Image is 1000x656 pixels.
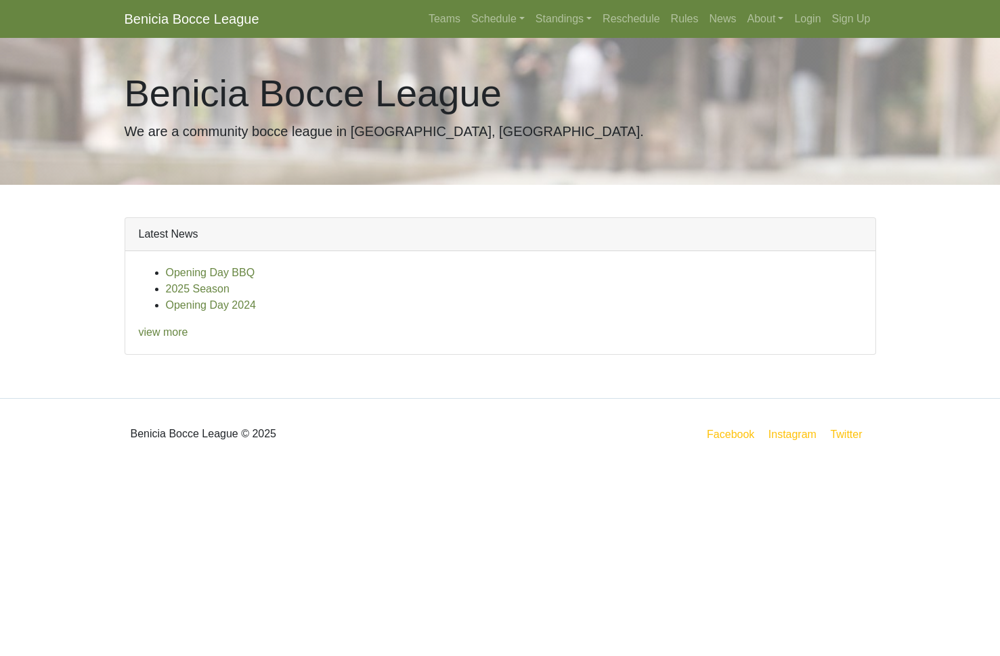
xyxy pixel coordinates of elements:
a: view more [139,326,188,338]
a: Benicia Bocce League [125,5,259,32]
a: Login [789,5,826,32]
a: Instagram [766,426,819,443]
a: Reschedule [597,5,666,32]
a: Twitter [827,426,873,443]
a: Facebook [704,426,757,443]
a: Opening Day BBQ [166,267,255,278]
a: News [704,5,742,32]
a: Standings [530,5,597,32]
a: About [742,5,789,32]
div: Benicia Bocce League © 2025 [114,410,500,458]
a: Sign Up [827,5,876,32]
a: Teams [423,5,466,32]
div: Latest News [125,218,875,251]
a: 2025 Season [166,283,230,294]
a: Schedule [466,5,530,32]
a: Opening Day 2024 [166,299,256,311]
a: Rules [666,5,704,32]
h1: Benicia Bocce League [125,70,876,116]
p: We are a community bocce league in [GEOGRAPHIC_DATA], [GEOGRAPHIC_DATA]. [125,121,876,141]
